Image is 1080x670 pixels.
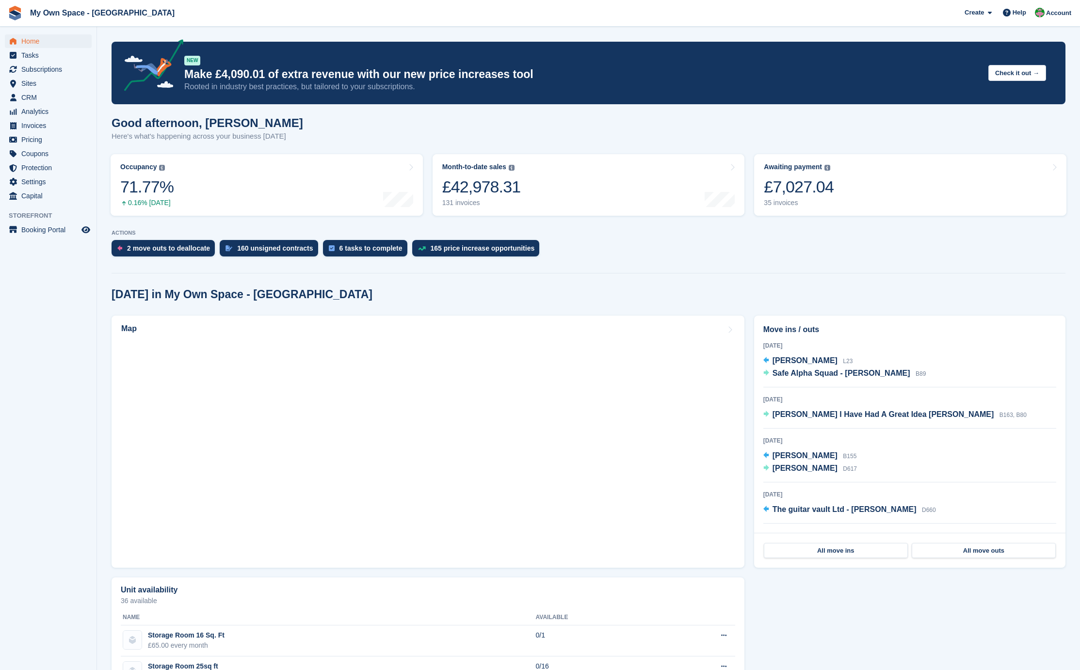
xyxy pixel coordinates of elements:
[21,161,80,175] span: Protection
[121,610,536,625] th: Name
[21,91,80,104] span: CRM
[9,211,97,221] span: Storefront
[5,119,92,132] a: menu
[5,189,92,203] a: menu
[112,288,372,301] h2: [DATE] in My Own Space - [GEOGRAPHIC_DATA]
[763,436,1056,445] div: [DATE]
[148,640,225,651] div: £65.00 every month
[431,244,535,252] div: 165 price increase opportunities
[117,245,122,251] img: move_outs_to_deallocate_icon-f764333ba52eb49d3ac5e1228854f67142a1ed5810a6f6cc68b1a99e826820c5.svg
[442,199,521,207] div: 131 invoices
[184,56,200,65] div: NEW
[763,490,1056,499] div: [DATE]
[5,34,92,48] a: menu
[21,175,80,189] span: Settings
[112,240,220,261] a: 2 move outs to deallocate
[5,223,92,237] a: menu
[763,531,1056,540] div: [DATE]
[121,324,137,333] h2: Map
[226,245,232,251] img: contract_signature_icon-13c848040528278c33f63329250d36e43548de30e8caae1d1a13099fd9432cc5.svg
[5,63,92,76] a: menu
[773,369,910,377] span: Safe Alpha Squad - [PERSON_NAME]
[1013,8,1026,17] span: Help
[763,409,1027,421] a: [PERSON_NAME] I Have Had A Great Idea [PERSON_NAME] B163, B80
[5,105,92,118] a: menu
[922,507,936,513] span: D660
[339,244,403,252] div: 6 tasks to complete
[988,65,1046,81] button: Check it out →
[112,230,1065,236] p: ACTIONS
[763,367,926,380] a: Safe Alpha Squad - [PERSON_NAME] B89
[843,453,856,460] span: B155
[21,77,80,90] span: Sites
[21,105,80,118] span: Analytics
[536,625,659,656] td: 0/1
[121,586,177,594] h2: Unit availability
[21,189,80,203] span: Capital
[764,199,834,207] div: 35 invoices
[112,131,303,142] p: Here's what's happening across your business [DATE]
[5,161,92,175] a: menu
[5,77,92,90] a: menu
[773,505,917,513] span: The guitar vault Ltd - [PERSON_NAME]
[763,341,1056,350] div: [DATE]
[112,316,744,568] a: Map
[764,177,834,197] div: £7,027.04
[763,355,853,367] a: [PERSON_NAME] L23
[21,48,80,62] span: Tasks
[763,395,1056,404] div: [DATE]
[536,610,659,625] th: Available
[21,34,80,48] span: Home
[965,8,984,17] span: Create
[763,450,857,463] a: [PERSON_NAME] B155
[120,199,174,207] div: 0.16% [DATE]
[754,154,1066,216] a: Awaiting payment £7,027.04 35 invoices
[418,246,426,251] img: price_increase_opportunities-93ffe204e8149a01c8c9dc8f82e8f89637d9d84a8eef4429ea346261dce0b2c0.svg
[21,223,80,237] span: Booking Portal
[21,147,80,160] span: Coupons
[912,543,1056,558] a: All move outs
[5,175,92,189] a: menu
[763,504,936,516] a: The guitar vault Ltd - [PERSON_NAME] D660
[329,245,335,251] img: task-75834270c22a3079a89374b754ae025e5fb1db73e45f91037f5363f120a921f8.svg
[773,451,838,460] span: [PERSON_NAME]
[111,154,423,216] a: Occupancy 71.77% 0.16% [DATE]
[120,163,157,171] div: Occupancy
[26,5,178,21] a: My Own Space - [GEOGRAPHIC_DATA]
[773,356,838,365] span: [PERSON_NAME]
[412,240,545,261] a: 165 price increase opportunities
[916,370,926,377] span: B89
[184,67,981,81] p: Make £4,090.01 of extra revenue with our new price increases tool
[220,240,322,261] a: 160 unsigned contracts
[764,163,822,171] div: Awaiting payment
[5,133,92,146] a: menu
[509,165,515,171] img: icon-info-grey-7440780725fd019a000dd9b08b2336e03edf1995a4989e88bcd33f0948082b44.svg
[184,81,981,92] p: Rooted in industry best practices, but tailored to your subscriptions.
[843,358,853,365] span: L23
[433,154,745,216] a: Month-to-date sales £42,978.31 131 invoices
[120,177,174,197] div: 71.77%
[121,597,735,604] p: 36 available
[5,147,92,160] a: menu
[123,631,142,649] img: blank-unit-type-icon-ffbac7b88ba66c5e286b0e438baccc4b9c83835d4c34f86887a83fc20ec27e7b.svg
[999,412,1027,418] span: B163, B80
[323,240,412,261] a: 6 tasks to complete
[148,630,225,640] div: Storage Room 16 Sq. Ft
[843,465,857,472] span: D617
[773,410,994,418] span: [PERSON_NAME] I Have Had A Great Idea [PERSON_NAME]
[21,63,80,76] span: Subscriptions
[442,177,521,197] div: £42,978.31
[5,48,92,62] a: menu
[112,116,303,129] h1: Good afternoon, [PERSON_NAME]
[763,324,1056,335] h2: Move ins / outs
[764,543,908,558] a: All move ins
[1046,8,1071,18] span: Account
[116,39,184,95] img: price-adjustments-announcement-icon-8257ccfd72463d97f412b2fc003d46551f7dbcb40ab6d574587a9cd5c0d94...
[8,6,22,20] img: stora-icon-8386f47178a22dfd0bd8f6a31ec36ba5ce8667c1dd55bd0f319d3a0aa187defe.svg
[5,91,92,104] a: menu
[824,165,830,171] img: icon-info-grey-7440780725fd019a000dd9b08b2336e03edf1995a4989e88bcd33f0948082b44.svg
[159,165,165,171] img: icon-info-grey-7440780725fd019a000dd9b08b2336e03edf1995a4989e88bcd33f0948082b44.svg
[80,224,92,236] a: Preview store
[21,119,80,132] span: Invoices
[773,464,838,472] span: [PERSON_NAME]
